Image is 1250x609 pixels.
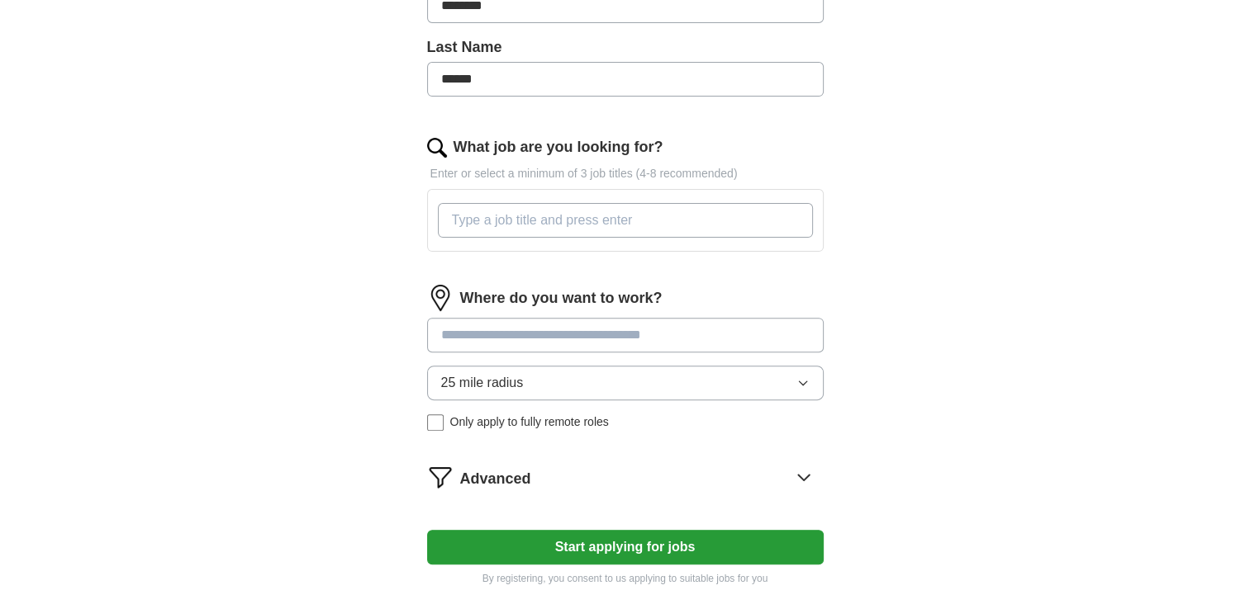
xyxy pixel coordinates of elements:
label: Where do you want to work? [460,287,663,309]
img: location.png [427,285,454,311]
button: 25 mile radius [427,366,824,400]
img: filter [427,464,454,490]
span: Only apply to fully remote roles [450,413,609,431]
span: Advanced [460,468,531,490]
img: search.png [427,138,447,158]
p: Enter or select a minimum of 3 job titles (4-8 recommended) [427,165,824,182]
label: What job are you looking for? [454,136,663,158]
span: 25 mile radius [441,373,524,393]
p: By registering, you consent to us applying to suitable jobs for you [427,571,824,586]
input: Only apply to fully remote roles [427,414,444,431]
input: Type a job title and press enter [438,203,813,238]
label: Last Name [427,36,824,59]
button: Start applying for jobs [427,530,824,564]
